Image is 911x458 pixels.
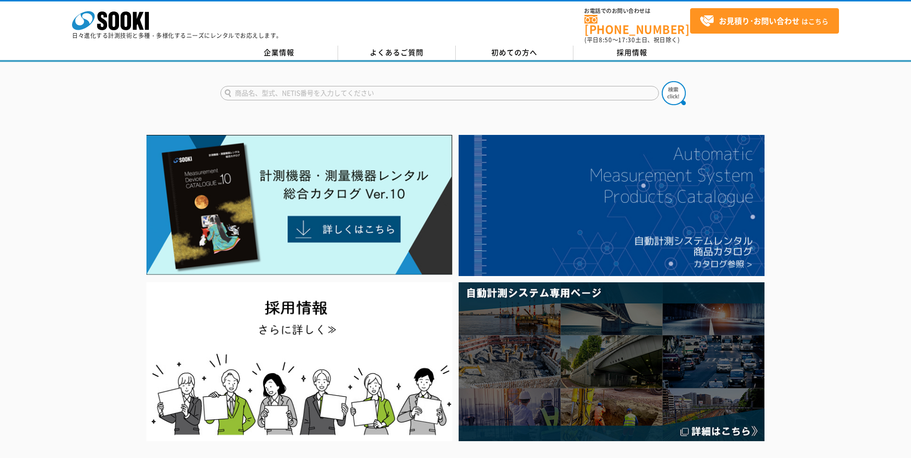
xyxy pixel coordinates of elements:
span: (平日 ～ 土日、祝日除く) [584,36,680,44]
a: 初めての方へ [456,46,573,60]
a: よくあるご質問 [338,46,456,60]
img: Catalog Ver10 [146,135,452,275]
img: 自動計測システムカタログ [459,135,765,276]
span: はこちら [700,14,828,28]
p: 日々進化する計測技術と多種・多様化するニーズにレンタルでお応えします。 [72,33,282,38]
strong: お見積り･お問い合わせ [719,15,800,26]
a: 採用情報 [573,46,691,60]
span: 初めての方へ [491,47,537,58]
a: [PHONE_NUMBER] [584,15,690,35]
span: お電話でのお問い合わせは [584,8,690,14]
span: 17:30 [618,36,635,44]
span: 8:50 [599,36,612,44]
img: 自動計測システム専用ページ [459,282,765,441]
a: お見積り･お問い合わせはこちら [690,8,839,34]
a: 企業情報 [220,46,338,60]
img: btn_search.png [662,81,686,105]
input: 商品名、型式、NETIS番号を入力してください [220,86,659,100]
img: SOOKI recruit [146,282,452,441]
